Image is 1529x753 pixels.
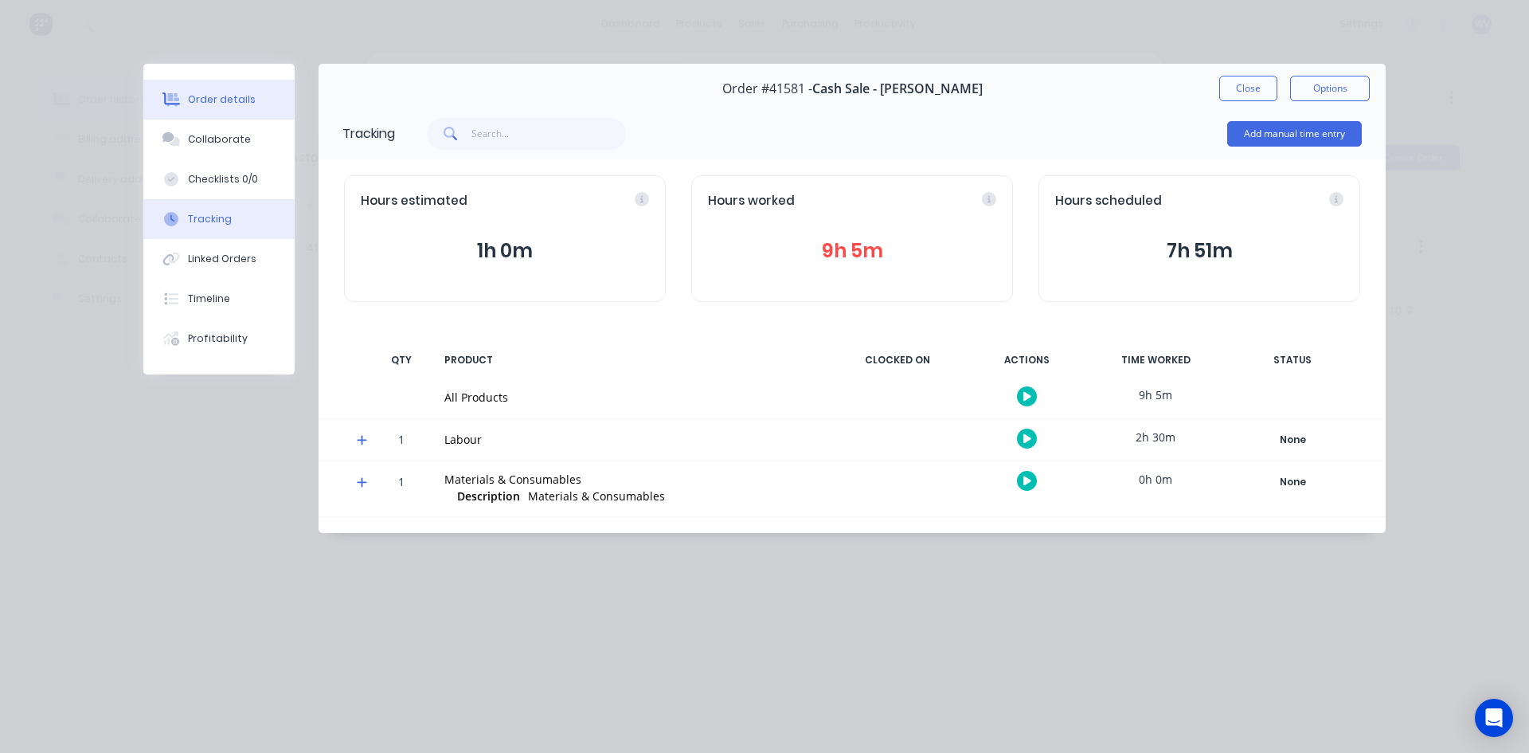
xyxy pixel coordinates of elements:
[377,343,425,377] div: QTY
[143,199,295,239] button: Tracking
[143,319,295,359] button: Profitability
[1096,419,1215,455] div: 2h 30m
[188,92,256,107] div: Order details
[708,192,795,210] span: Hours worked
[143,80,295,120] button: Order details
[444,471,819,488] div: Materials & Consumables
[812,81,983,96] span: Cash Sale - [PERSON_NAME]
[143,279,295,319] button: Timeline
[528,488,665,504] span: Materials & Consumables
[188,172,258,186] div: Checklists 0/0
[377,464,425,516] div: 1
[967,343,1086,377] div: ACTIONS
[188,331,248,346] div: Profitability
[722,81,812,96] span: Order #41581 -
[1055,236,1343,266] button: 7h 51m
[342,124,395,143] div: Tracking
[1290,76,1370,101] button: Options
[444,431,819,448] div: Labour
[1234,429,1351,451] button: None
[471,118,627,150] input: Search...
[1225,343,1360,377] div: STATUS
[1096,343,1215,377] div: TIME WORKED
[361,192,467,210] span: Hours estimated
[435,343,828,377] div: PRODUCT
[143,239,295,279] button: Linked Orders
[188,212,232,226] div: Tracking
[1227,121,1362,147] button: Add manual time entry
[838,343,957,377] div: CLOCKED ON
[1096,461,1215,497] div: 0h 0m
[1235,429,1350,450] div: None
[361,236,649,266] button: 1h 0m
[1234,471,1351,493] button: None
[444,389,819,406] div: All Products
[1096,377,1215,413] div: 9h 5m
[143,120,295,159] button: Collaborate
[188,292,230,306] div: Timeline
[143,159,295,199] button: Checklists 0/0
[1219,76,1277,101] button: Close
[1235,472,1350,492] div: None
[377,422,425,461] div: 1
[1055,192,1162,210] span: Hours scheduled
[1475,699,1513,737] div: Open Intercom Messenger
[188,132,251,147] div: Collaborate
[457,488,520,504] span: Description
[188,252,256,266] div: Linked Orders
[708,236,996,266] button: 9h 5m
